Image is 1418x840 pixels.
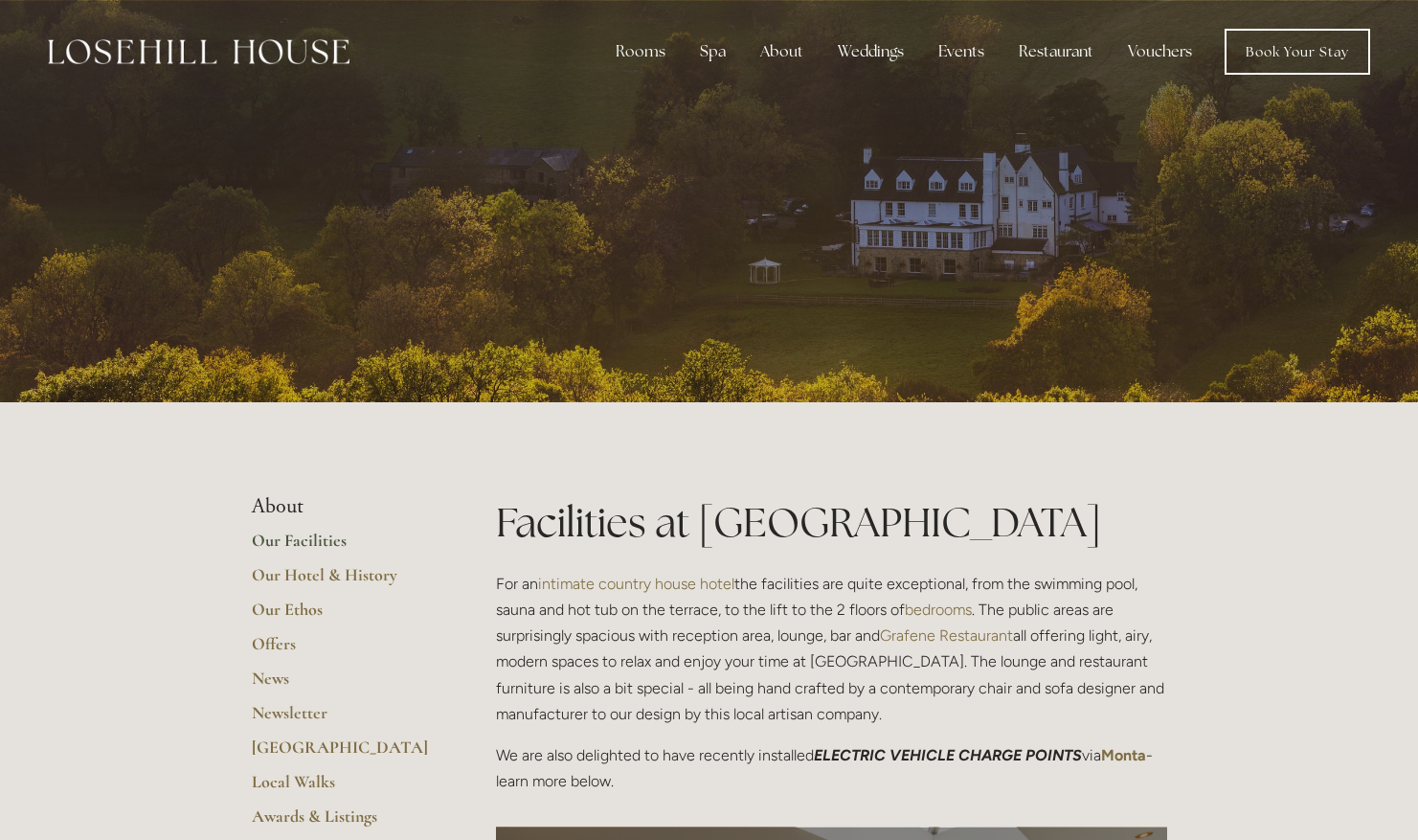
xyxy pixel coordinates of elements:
a: Vouchers [1113,33,1207,71]
a: Local Walks [252,771,435,806]
a: bedrooms [905,601,972,619]
div: Restaurant [1003,33,1109,71]
div: Spa [685,33,741,71]
div: About [745,33,819,71]
a: Book Your Stay [1225,29,1370,75]
a: Our Ethos [252,599,435,633]
a: intimate country house hotel [538,575,734,593]
a: News [252,668,435,702]
div: Events [923,33,1000,71]
a: Offers [252,633,435,668]
a: Monta [1101,746,1146,764]
a: Newsletter [252,702,435,737]
p: We are also delighted to have recently installed via - learn more below. [496,742,1167,794]
a: Our Hotel & History [252,564,435,599]
a: [GEOGRAPHIC_DATA] [252,737,435,771]
h1: Facilities at [GEOGRAPHIC_DATA] [496,494,1167,551]
div: Weddings [822,33,919,71]
li: About [252,494,435,519]
em: ELECTRIC VEHICLE CHARGE POINTS [814,746,1082,764]
p: For an the facilities are quite exceptional, from the swimming pool, sauna and hot tub on the ter... [496,571,1167,727]
a: Awards & Listings [252,806,435,840]
a: Grafene Restaurant [880,626,1013,645]
a: Our Facilities [252,530,435,564]
img: Losehill House [48,39,349,64]
div: Rooms [600,33,681,71]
